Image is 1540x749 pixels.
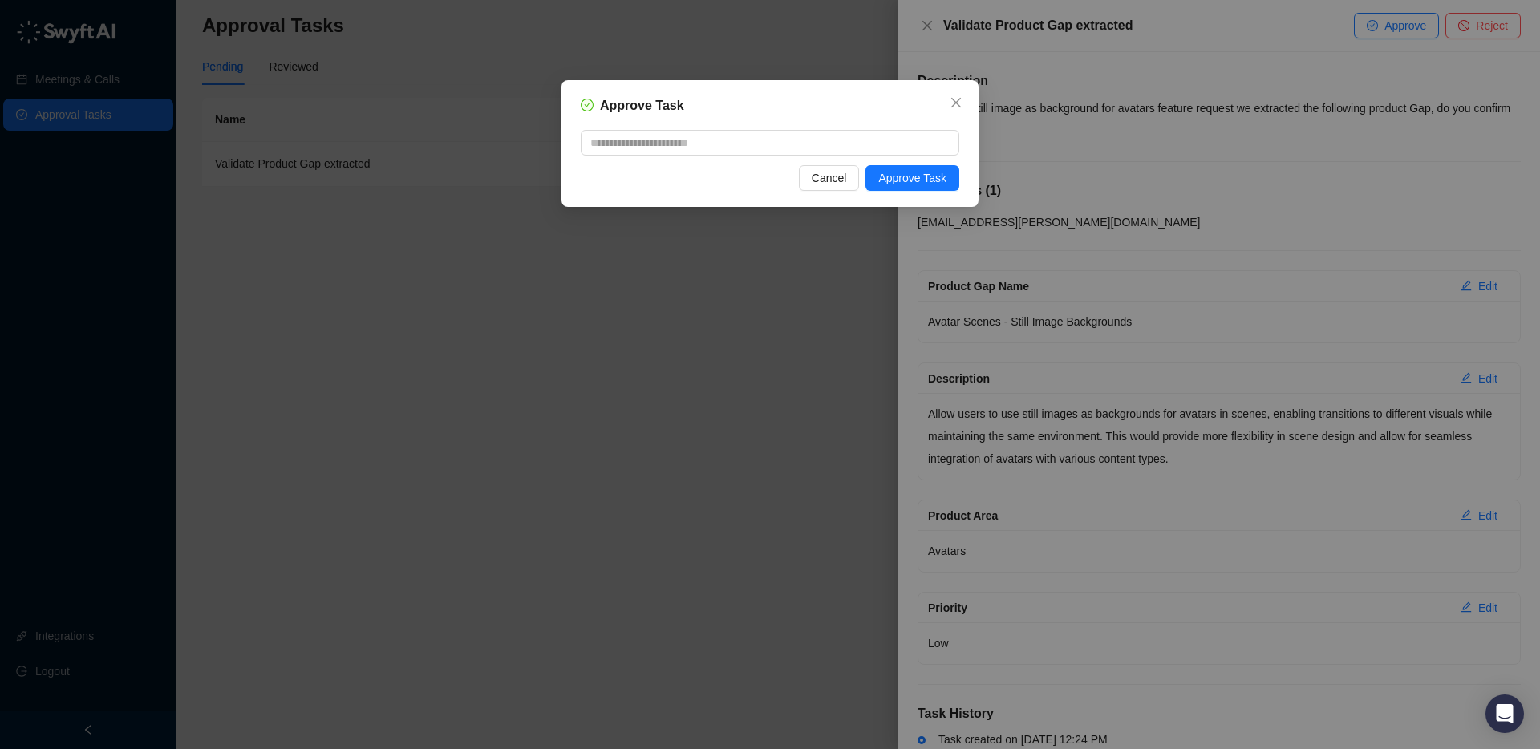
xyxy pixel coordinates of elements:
[865,165,959,191] button: Approve Task
[799,165,860,191] button: Cancel
[878,169,946,187] span: Approve Task
[943,90,969,115] button: Close
[600,96,684,115] h5: Approve Task
[950,96,962,109] span: close
[581,99,594,111] span: check-circle
[1485,694,1524,733] div: Open Intercom Messenger
[812,169,847,187] span: Cancel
